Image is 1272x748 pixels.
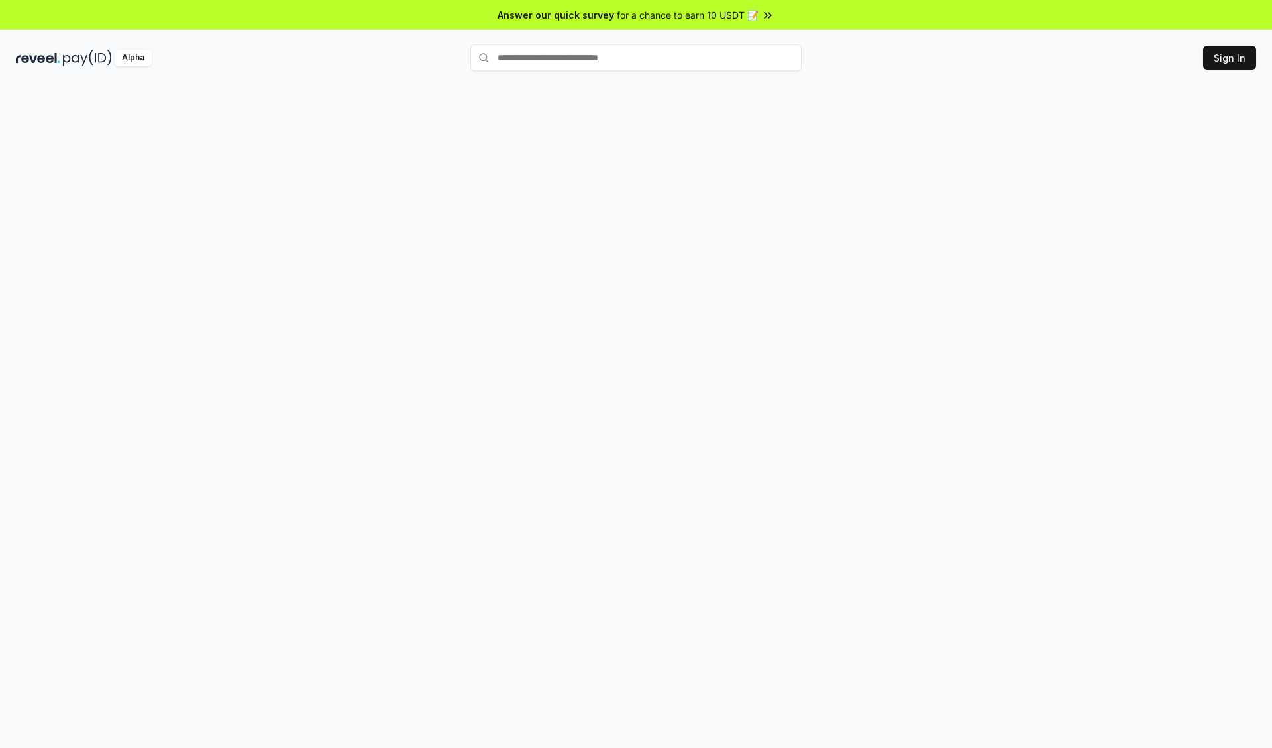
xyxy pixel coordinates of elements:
span: for a chance to earn 10 USDT 📝 [617,8,759,22]
img: reveel_dark [16,50,60,66]
div: Alpha [115,50,152,66]
button: Sign In [1203,46,1256,70]
span: Answer our quick survey [498,8,614,22]
img: pay_id [63,50,112,66]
